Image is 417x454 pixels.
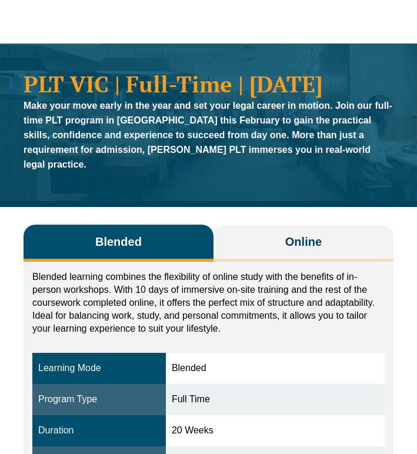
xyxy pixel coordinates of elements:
[11,6,85,38] a: [PERSON_NAME] Centre for Law
[38,393,160,406] div: Program Type
[32,271,385,335] p: Blended learning combines the flexibility of online study with the benefits of in-person workshop...
[172,393,379,406] div: Full Time
[24,101,392,169] strong: Make your move early in the year and set your legal career in motion. Join our full-time PLT prog...
[38,424,160,438] div: Duration
[285,233,322,250] span: Online
[24,73,393,95] h1: PLT VIC | Full-Time | [DATE]
[38,362,160,375] div: Learning Mode
[95,233,142,250] span: Blended
[172,424,379,438] div: 20 Weeks
[172,362,379,375] div: Blended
